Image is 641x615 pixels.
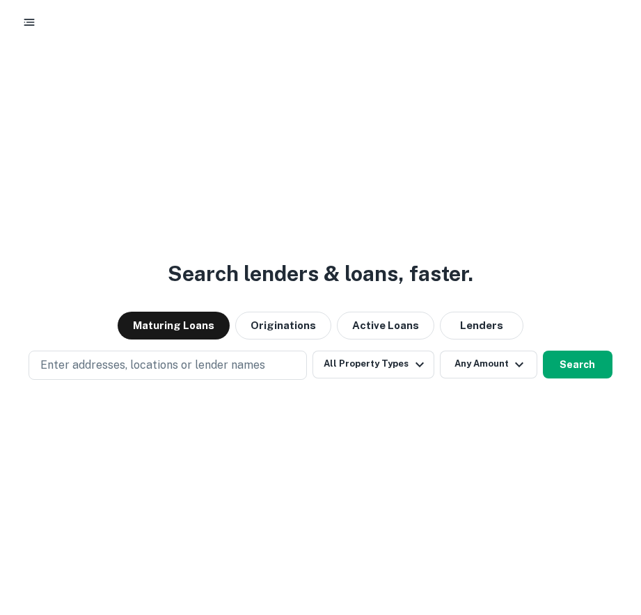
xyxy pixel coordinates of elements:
button: Originations [235,312,331,340]
button: Active Loans [337,312,434,340]
button: All Property Types [312,351,434,378]
button: Lenders [440,312,523,340]
button: Maturing Loans [118,312,230,340]
h3: Search lenders & loans, faster. [168,258,473,289]
button: Any Amount [440,351,537,378]
p: Enter addresses, locations or lender names [40,357,265,374]
button: Search [543,351,612,378]
iframe: Chat Widget [571,459,641,526]
button: Enter addresses, locations or lender names [29,351,307,380]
